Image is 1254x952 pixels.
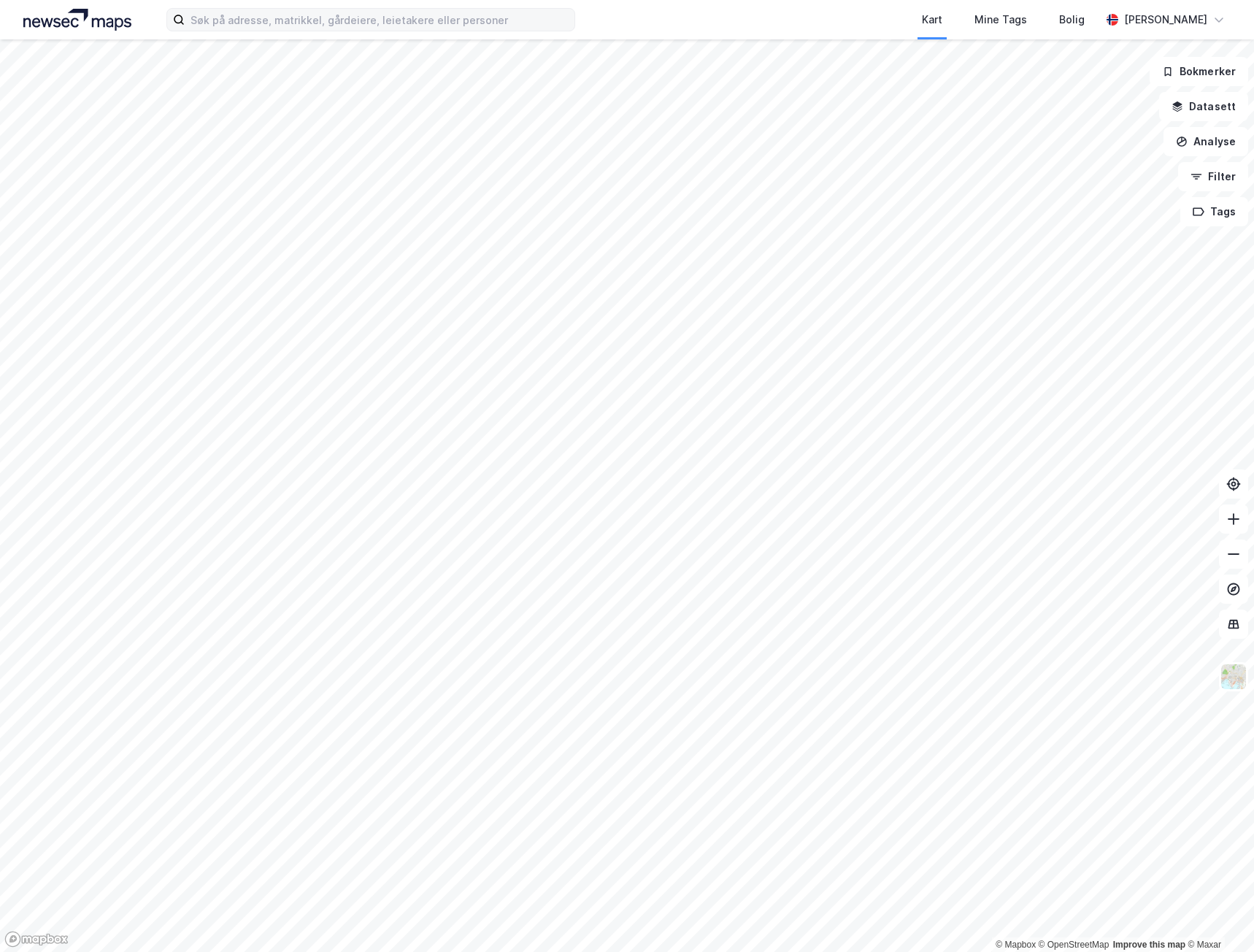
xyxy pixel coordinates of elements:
[1059,11,1085,28] div: Bolig
[922,11,942,28] div: Kart
[974,11,1027,28] div: Mine Tags
[185,9,574,31] input: Søk på adresse, matrikkel, gårdeiere, leietakere eller personer
[1124,11,1207,28] div: [PERSON_NAME]
[1181,882,1254,952] iframe: Chat Widget
[23,9,131,31] img: logo.a4113a55bc3d86da70a041830d287a7e.svg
